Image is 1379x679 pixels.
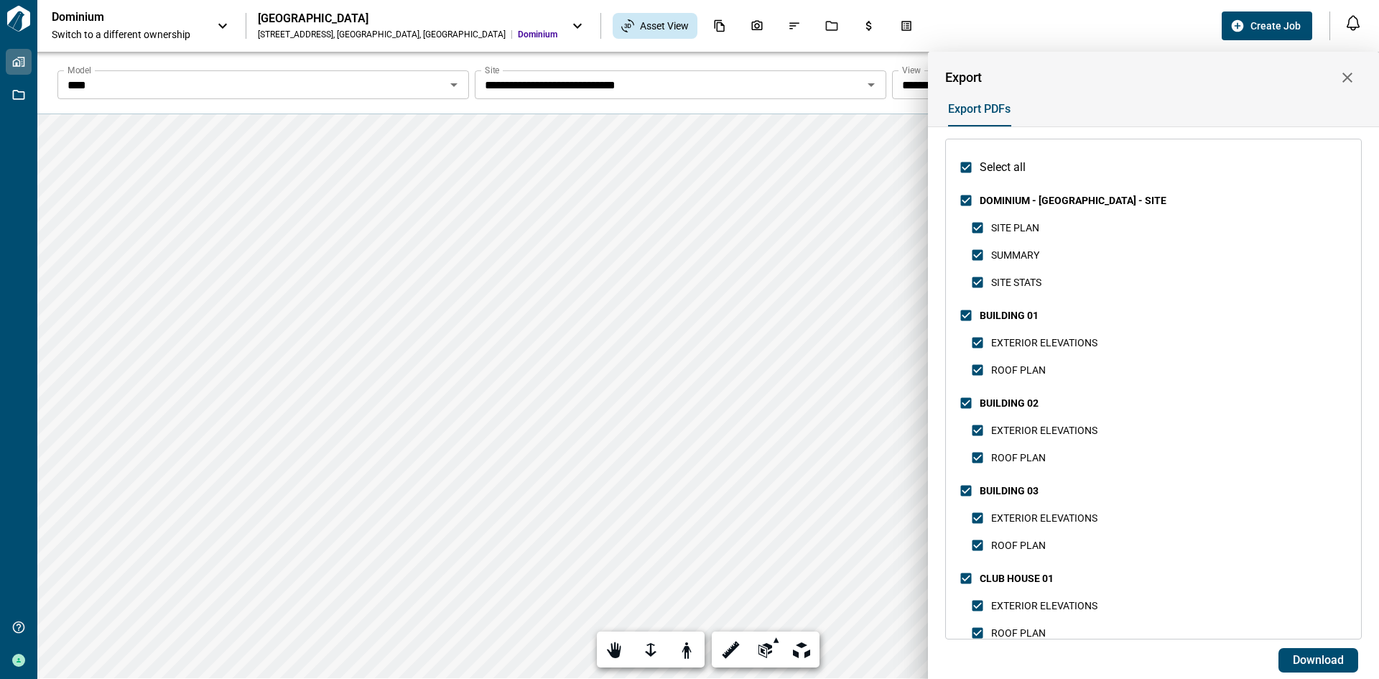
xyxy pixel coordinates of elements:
[1278,648,1358,673] button: Download
[991,512,1097,524] span: EXTERIOR ELEVATIONS
[980,397,1039,409] span: BUILDING 02
[980,573,1054,584] span: CLUB HOUSE 01
[980,159,1026,176] span: Select all
[934,92,1362,126] div: base tabs
[991,452,1046,463] span: ROOF PLAN
[991,627,1046,639] span: ROOF PLAN
[945,70,982,85] span: Export
[991,540,1046,551] span: ROOF PLAN
[991,277,1041,288] span: SITE STATS
[991,600,1097,611] span: EXTERIOR ELEVATIONS
[948,102,1011,116] span: Export PDFs
[991,249,1039,261] span: SUMMARY
[991,364,1046,376] span: ROOF PLAN
[991,222,1039,234] span: SITE PLAN
[980,485,1039,496] span: BUILDING 03
[980,310,1039,321] span: BUILDING 01
[991,337,1097,348] span: EXTERIOR ELEVATIONS
[980,195,1166,206] span: DOMINIUM - [GEOGRAPHIC_DATA] - SITE
[1293,653,1344,668] span: Download
[991,425,1097,436] span: EXTERIOR ELEVATIONS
